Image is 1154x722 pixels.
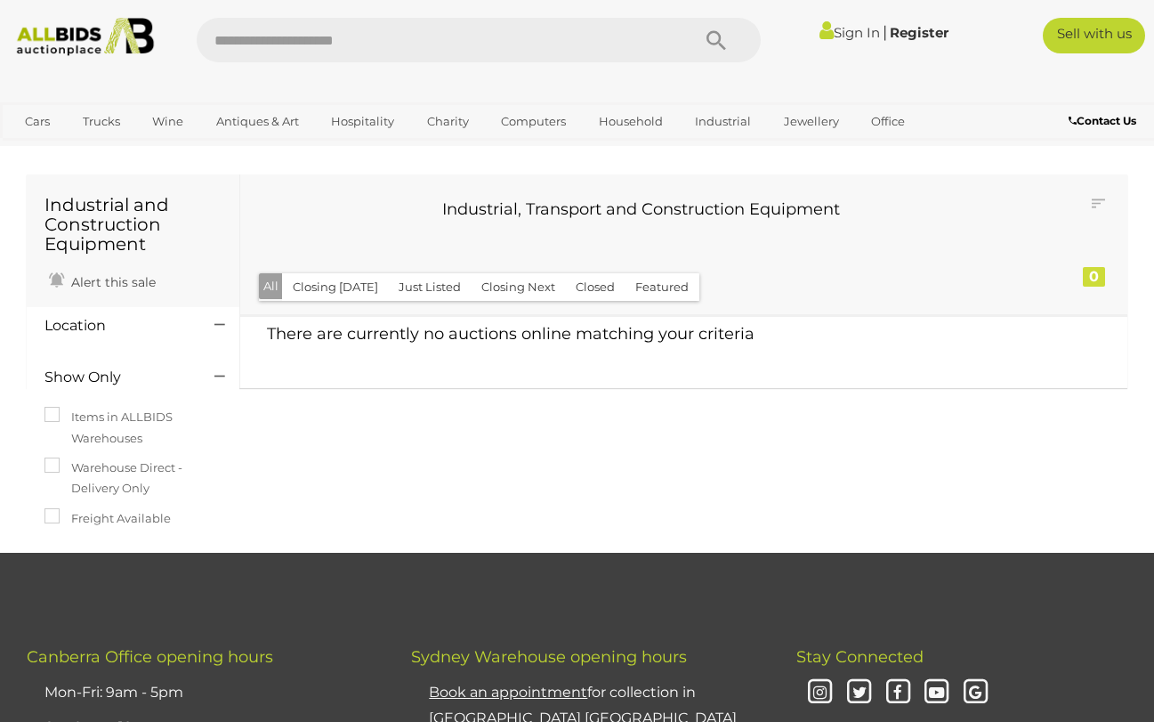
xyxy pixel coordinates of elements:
a: Industrial [683,107,763,136]
i: Youtube [922,677,953,709]
a: Contact Us [1069,111,1141,131]
a: Sign In [819,24,880,41]
li: Mon-Fri: 9am - 5pm [40,676,367,710]
span: Sydney Warehouse opening hours [411,647,687,667]
a: Office [859,107,916,136]
u: Book an appointment [429,684,587,701]
i: Twitter [843,677,875,709]
label: Warehouse Direct - Delivery Only [44,458,222,499]
a: Wine [141,107,195,136]
h4: Location [44,318,188,334]
button: Featured [625,273,699,301]
a: Sell with us [1043,18,1145,53]
a: Register [890,24,948,41]
div: 0 [1083,267,1105,287]
i: Facebook [883,677,914,709]
h1: Industrial and Construction Equipment [44,195,222,254]
a: Trucks [71,107,132,136]
label: Freight Available [44,508,171,529]
label: Items in ALLBIDS Warehouses [44,407,222,449]
a: Computers [489,107,577,136]
b: Contact Us [1069,114,1136,127]
button: All [259,273,283,299]
span: Canberra Office opening hours [27,647,273,667]
h4: Show Only [44,369,188,385]
i: Google [960,677,991,709]
a: Cars [13,107,61,136]
a: Sports [13,136,73,166]
span: Alert this sale [67,274,156,290]
a: Hospitality [319,107,406,136]
a: [GEOGRAPHIC_DATA] [83,136,232,166]
i: Instagram [805,677,836,709]
span: | [883,22,887,42]
a: Charity [416,107,480,136]
button: Closing Next [471,273,566,301]
a: Alert this sale [44,267,160,294]
button: Just Listed [388,273,472,301]
a: Household [587,107,674,136]
span: Stay Connected [796,647,924,667]
h3: Industrial, Transport and Construction Equipment [271,201,1011,219]
span: There are currently no auctions online matching your criteria [267,324,755,344]
img: Allbids.com.au [9,18,162,56]
button: Closed [565,273,625,301]
a: Jewellery [772,107,851,136]
a: Antiques & Art [205,107,311,136]
button: Closing [DATE] [282,273,389,301]
button: Search [672,18,761,62]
